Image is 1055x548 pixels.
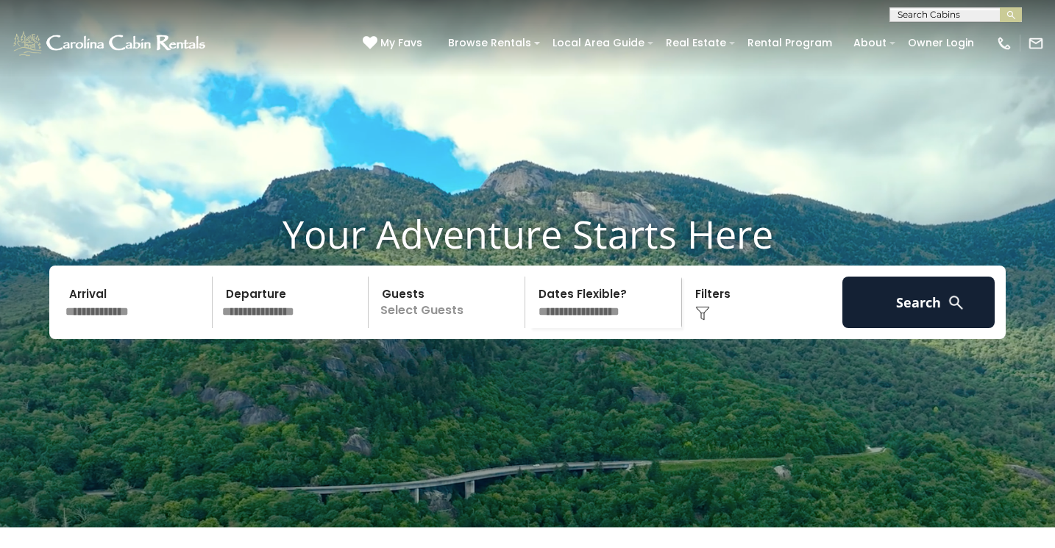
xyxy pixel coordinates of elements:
[842,277,995,328] button: Search
[901,32,981,54] a: Owner Login
[11,211,1044,257] h1: Your Adventure Starts Here
[373,277,525,328] p: Select Guests
[846,32,894,54] a: About
[380,35,422,51] span: My Favs
[947,293,965,312] img: search-regular-white.png
[996,35,1012,51] img: phone-regular-white.png
[1028,35,1044,51] img: mail-regular-white.png
[658,32,733,54] a: Real Estate
[363,35,426,51] a: My Favs
[441,32,539,54] a: Browse Rentals
[545,32,652,54] a: Local Area Guide
[11,29,210,58] img: White-1-1-2.png
[740,32,839,54] a: Rental Program
[695,306,710,321] img: filter--v1.png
